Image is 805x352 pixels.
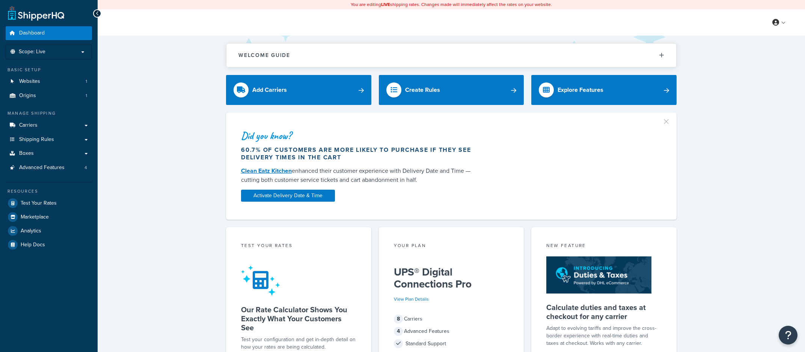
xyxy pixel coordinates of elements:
[21,228,41,234] span: Analytics
[241,146,478,161] div: 60.7% of customers are more likely to purchase if they see delivery times in the cart
[394,327,403,336] span: 4
[546,242,662,251] div: New Feature
[6,238,92,252] a: Help Docs
[6,224,92,238] a: Analytics
[6,75,92,88] a: Websites1
[6,89,92,103] li: Origins
[6,196,92,210] a: Test Your Rates
[6,75,92,88] li: Websites
[241,336,356,351] div: Test your configuration and get in-depth detail on how your rates are being calculated.
[779,326,797,345] button: Open Resource Center
[19,93,36,99] span: Origins
[394,296,429,303] a: View Plan Details
[19,78,40,85] span: Websites
[394,339,509,349] div: Standard Support
[238,52,290,58] h2: Welcome Guide
[405,85,440,95] div: Create Rules
[6,161,92,175] a: Advanced Features4
[86,93,87,99] span: 1
[394,315,403,324] span: 8
[19,150,34,157] span: Boxes
[6,110,92,117] div: Manage Shipping
[6,133,92,147] a: Shipping Rules
[6,89,92,103] a: Origins1
[6,118,92,132] a: Carriers
[546,303,662,321] h5: Calculate duties and taxes at checkout for any carrier
[531,75,677,105] a: Explore Features
[394,314,509,324] div: Carriers
[241,305,356,332] h5: Our Rate Calculator Shows You Exactly What Your Customers See
[379,75,524,105] a: Create Rules
[86,78,87,85] span: 1
[19,30,45,36] span: Dashboard
[21,242,45,248] span: Help Docs
[546,325,662,347] p: Adapt to evolving tariffs and improve the cross-border experience with real-time duties and taxes...
[241,166,292,175] a: Clean Eatz Kitchen
[241,130,478,141] div: Did you know?
[19,136,54,143] span: Shipping Rules
[252,85,287,95] div: Add Carriers
[558,85,603,95] div: Explore Features
[6,67,92,73] div: Basic Setup
[19,122,38,129] span: Carriers
[6,26,92,40] a: Dashboard
[21,214,49,220] span: Marketplace
[6,147,92,160] a: Boxes
[21,200,57,207] span: Test Your Rates
[381,1,390,8] b: LIVE
[84,165,87,171] span: 4
[241,166,478,184] div: enhanced their customer experience with Delivery Date and Time — cutting both customer service ti...
[394,266,509,290] h5: UPS® Digital Connections Pro
[226,75,371,105] a: Add Carriers
[394,242,509,251] div: Your Plan
[394,326,509,337] div: Advanced Features
[241,190,335,202] a: Activate Delivery Date & Time
[19,165,65,171] span: Advanced Features
[241,242,356,251] div: Test your rates
[6,161,92,175] li: Advanced Features
[19,49,45,55] span: Scope: Live
[6,210,92,224] a: Marketplace
[6,188,92,195] div: Resources
[226,43,676,67] button: Welcome Guide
